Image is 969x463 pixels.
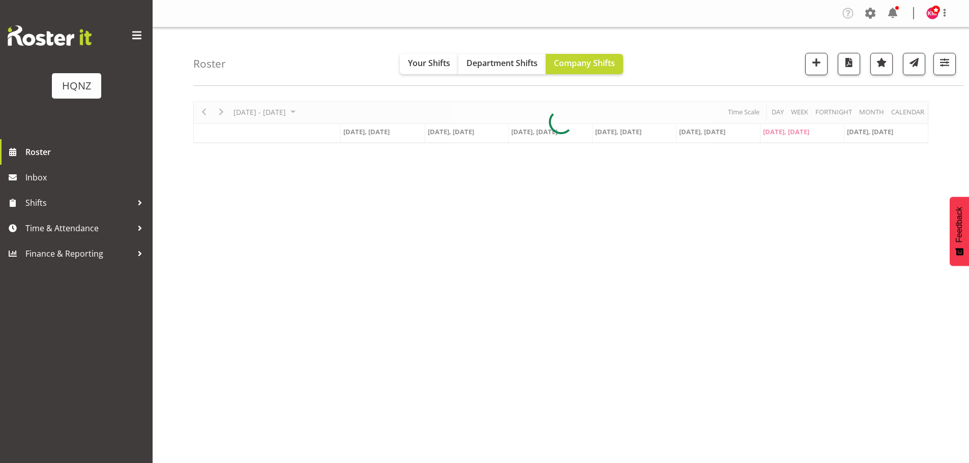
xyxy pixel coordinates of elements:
[25,221,132,236] span: Time & Attendance
[933,53,956,75] button: Filter Shifts
[955,207,964,242] span: Feedback
[554,57,615,69] span: Company Shifts
[546,54,623,74] button: Company Shifts
[25,144,148,160] span: Roster
[400,54,458,74] button: Your Shifts
[193,58,226,70] h4: Roster
[8,25,92,46] img: Rosterit website logo
[25,170,148,185] span: Inbox
[950,197,969,266] button: Feedback - Show survey
[903,53,925,75] button: Send a list of all shifts for the selected filtered period to all rostered employees.
[926,7,938,19] img: kate-mclennan9814.jpg
[25,195,132,210] span: Shifts
[25,246,132,261] span: Finance & Reporting
[466,57,538,69] span: Department Shifts
[408,57,450,69] span: Your Shifts
[870,53,893,75] button: Highlight an important date within the roster.
[62,78,91,94] div: HQNZ
[458,54,546,74] button: Department Shifts
[838,53,860,75] button: Download a PDF of the roster according to the set date range.
[805,53,828,75] button: Add a new shift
